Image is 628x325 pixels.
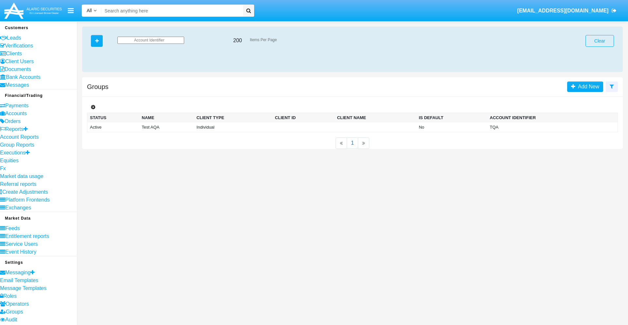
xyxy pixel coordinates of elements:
[101,5,241,17] input: Search
[5,270,30,275] span: Messaging
[5,103,28,108] span: Payments
[334,113,416,122] th: Client Name
[5,226,20,231] span: Feeds
[139,113,194,122] th: Name
[347,137,358,149] a: 1
[5,43,33,48] span: Verifications
[514,2,620,20] a: [EMAIL_ADDRESS][DOMAIN_NAME]
[87,113,139,122] th: Status
[87,84,109,89] h5: Groups
[5,126,24,132] span: Reports
[6,51,22,56] span: Clients
[5,118,21,124] span: Orders
[82,137,623,149] nav: paginator
[5,249,36,255] span: Event History
[416,122,487,132] td: No
[87,122,139,132] td: Active
[3,293,17,299] span: Roles
[487,122,609,132] td: TQA
[3,1,63,20] img: Logo image
[87,8,92,13] span: All
[250,37,277,42] span: Items Per Page
[5,59,34,64] span: Client Users
[575,84,599,89] span: Add New
[6,74,41,80] span: Bank Accounts
[5,197,50,203] span: Platform Frontends
[487,113,609,122] th: Account Identifier
[6,301,29,307] span: Operators
[7,35,21,41] span: Leads
[585,35,614,47] button: Clear
[5,82,29,88] span: Messages
[139,122,194,132] td: Test AQA
[233,38,242,43] span: 200
[5,241,38,247] span: Service Users
[272,113,335,122] th: Client ID
[5,317,17,322] span: Audit
[134,38,165,42] span: Account Identifier
[567,81,603,92] a: Add New
[82,7,101,14] a: All
[6,309,23,315] span: Groups
[194,122,272,132] td: Individual
[5,233,49,239] span: Entitlement reports
[2,189,48,195] span: Create Adjustments
[5,111,27,116] span: Accounts
[517,8,608,13] span: [EMAIL_ADDRESS][DOMAIN_NAME]
[5,205,31,210] span: Exchanges
[416,113,487,122] th: Is Default
[194,113,272,122] th: Client Type
[5,66,31,72] span: Documents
